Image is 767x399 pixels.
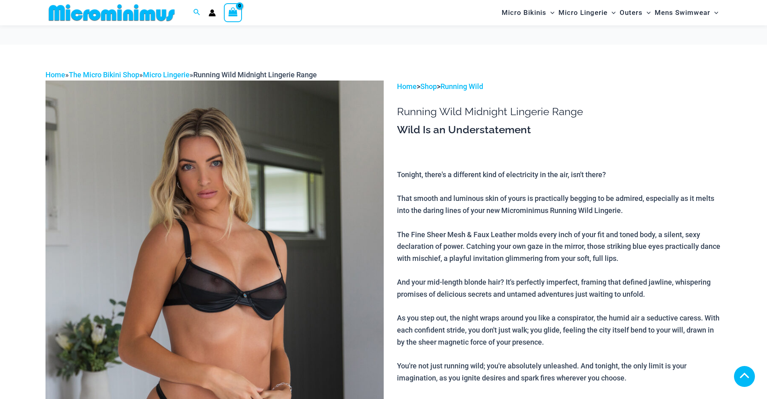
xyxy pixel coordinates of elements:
[620,2,643,23] span: Outers
[558,2,608,23] span: Micro Lingerie
[643,2,651,23] span: Menu Toggle
[397,123,722,137] h3: Wild Is an Understatement
[618,2,653,23] a: OutersMenu ToggleMenu Toggle
[546,2,554,23] span: Menu Toggle
[45,70,65,79] a: Home
[397,169,722,384] p: Tonight, there's a different kind of electricity in the air, isn't there? That smooth and luminou...
[193,8,201,18] a: Search icon link
[710,2,718,23] span: Menu Toggle
[440,82,483,91] a: Running Wild
[193,70,317,79] span: Running Wild Midnight Lingerie Range
[45,4,178,22] img: MM SHOP LOGO FLAT
[502,2,546,23] span: Micro Bikinis
[608,2,616,23] span: Menu Toggle
[653,2,720,23] a: Mens SwimwearMenu ToggleMenu Toggle
[655,2,710,23] span: Mens Swimwear
[224,3,242,22] a: View Shopping Cart, empty
[556,2,618,23] a: Micro LingerieMenu ToggleMenu Toggle
[143,70,190,79] a: Micro Lingerie
[209,9,216,17] a: Account icon link
[500,2,556,23] a: Micro BikinisMenu ToggleMenu Toggle
[397,81,722,93] p: > >
[420,82,437,91] a: Shop
[498,1,722,24] nav: Site Navigation
[69,70,139,79] a: The Micro Bikini Shop
[397,105,722,118] h1: Running Wild Midnight Lingerie Range
[45,70,317,79] span: » » »
[397,82,417,91] a: Home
